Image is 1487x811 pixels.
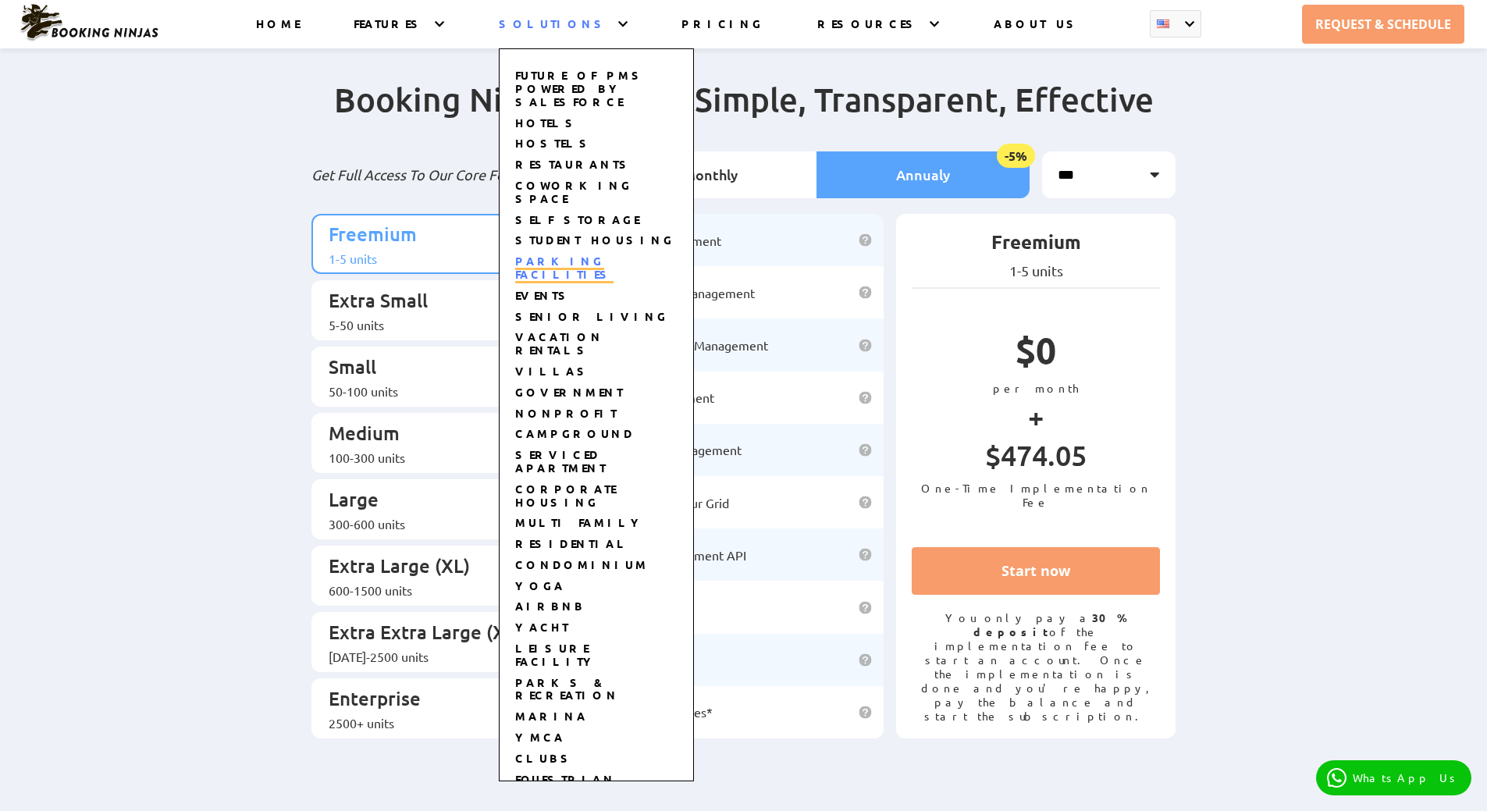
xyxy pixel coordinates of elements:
[817,16,920,48] a: RESOURCES
[515,730,565,746] a: YMCA
[329,620,559,649] p: Extra Extra Large (XXL)
[912,438,1161,481] p: $474.05
[515,309,668,325] a: SENIOR LIVING
[859,548,872,561] img: help icon
[515,288,572,304] a: EVENTS
[912,381,1161,395] p: per month
[515,482,616,511] a: CORPORATE HOUSING
[515,557,649,574] a: CONDOMINIUM
[515,772,616,788] a: Equestrian
[515,536,630,553] a: RESIDENTIAL
[515,68,646,111] a: Future of PMS Powered by Salesforce
[859,443,872,457] img: help icon
[859,233,872,247] img: help icon
[329,715,559,731] div: 2500+ units
[515,709,588,725] a: MARINA
[515,426,635,443] a: CAMPGROUND
[515,620,568,636] a: YACHT
[515,385,623,401] a: GOVERNMENT
[859,286,872,299] img: help icon
[329,383,559,399] div: 50-100 units
[912,395,1161,438] p: +
[515,578,565,595] a: YOGA
[499,16,608,48] a: SOLUTIONS
[256,16,300,48] a: HOME
[973,610,1127,638] strong: 30% deposit
[515,751,575,767] a: CLUBS
[329,516,559,532] div: 300-600 units
[816,151,1030,198] li: Annualy
[515,447,606,477] a: SERVICED APARTMENT
[515,178,632,208] a: COWORKING SPACE
[515,254,614,283] a: PARKING FACILITIES
[515,675,619,705] a: PARKS & RECREATION
[329,354,559,383] p: Small
[329,649,559,664] div: [DATE]-2500 units
[681,16,763,48] a: PRICING
[515,116,579,132] a: HOTELS
[859,653,872,667] img: help icon
[859,339,872,352] img: help icon
[859,391,872,404] img: help icon
[859,601,872,614] img: help icon
[329,421,559,450] p: Medium
[329,487,559,516] p: Large
[329,553,559,582] p: Extra Large (XL)
[329,582,559,598] div: 600-1500 units
[329,686,559,715] p: Enterprise
[515,157,633,173] a: RESTAURANTS
[329,251,559,266] div: 1-5 units
[515,329,603,359] a: VACATION RENTALS
[515,641,598,670] a: LEISURE FACILITY
[515,233,674,249] a: STUDENT HOUSING
[912,229,1161,262] p: Freemium
[329,288,559,317] p: Extra Small
[859,706,872,719] img: help icon
[603,151,816,198] li: Monthly
[354,16,425,48] a: FEATURES
[912,262,1161,279] p: 1-5 units
[1353,771,1460,784] p: WhatsApp Us
[329,222,559,251] p: Freemium
[515,515,646,532] a: MULTI FAMILY
[515,364,591,380] a: VILLAS
[515,406,617,422] a: NONPROFIT
[311,79,1176,151] h2: Booking Ninjas Pricing: Simple, Transparent, Effective
[329,317,559,333] div: 5-50 units
[912,610,1161,723] p: You only pay a of the implementation fee to start an account. Once the implementation is done and...
[1316,760,1471,795] a: WhatsApp Us
[329,450,559,465] div: 100-300 units
[912,481,1161,509] p: One-Time Implementation Fee
[515,212,639,229] a: SELF STORAGE
[997,144,1035,168] span: -5%
[311,165,592,184] p: Get Full Access To Our Core Features
[912,327,1161,381] p: $0
[859,496,872,509] img: help icon
[515,599,585,615] a: AIRBNB
[515,136,593,152] a: HOSTELS
[912,547,1161,595] a: Start now
[994,16,1080,48] a: ABOUT US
